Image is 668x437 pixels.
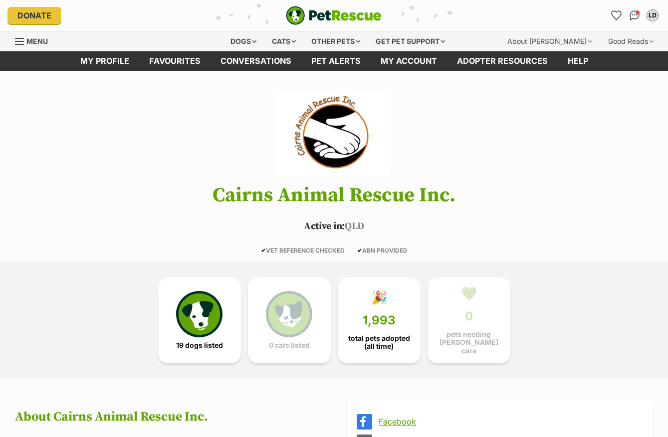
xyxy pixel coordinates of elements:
img: chat-41dd97257d64d25036548639549fe6c8038ab92f7586957e7f3b1b290dea8141.svg [630,10,640,20]
span: ABN PROVIDED [357,247,408,254]
div: Other pets [304,31,367,51]
a: Help [558,51,598,71]
a: Favourites [609,7,625,23]
div: Get pet support [369,31,452,51]
a: Pet alerts [301,51,371,71]
a: 💚 0 pets needing [PERSON_NAME] care [428,278,510,363]
img: logo-e224e6f780fb5917bec1dbf3a21bbac754714ae5b6737aabdf751b685950b380.svg [286,6,382,25]
a: 19 dogs listed [158,278,241,363]
button: My account [645,7,661,23]
div: 🎉 [371,290,387,305]
img: cat-icon-068c71abf8fe30c970a85cd354bc8e23425d12f6e8612795f06af48be43a487a.svg [266,291,312,337]
span: 19 dogs listed [176,341,223,349]
a: My profile [70,51,139,71]
icon: ✔ [357,247,362,254]
span: 1,993 [363,313,396,327]
div: Dogs [223,31,263,51]
a: 0 cats listed [248,278,331,363]
div: Cats [265,31,303,51]
span: 0 cats listed [269,341,310,349]
a: conversations [211,51,301,71]
h2: About Cairns Animal Rescue Inc. [15,410,321,425]
span: VET REFERENCE CHECKED [261,247,345,254]
img: petrescue-icon-eee76f85a60ef55c4a1927667547b313a7c0e82042636edf73dce9c88f694885.svg [176,291,222,337]
a: Facebook [379,417,639,426]
img: Cairns Animal Rescue Inc. [277,91,391,175]
a: 🎉 1,993 total pets adopted (all time) [338,278,421,363]
a: Donate [7,7,61,24]
a: Favourites [139,51,211,71]
span: Active in: [304,220,345,233]
div: About [PERSON_NAME] [500,31,599,51]
div: 💚 [461,286,477,301]
ul: Account quick links [609,7,661,23]
div: Good Reads [601,31,661,51]
span: total pets adopted (all time) [346,334,412,350]
icon: ✔ [261,247,266,254]
span: Menu [26,37,48,45]
div: LD [648,10,658,20]
a: Conversations [627,7,643,23]
span: pets needing [PERSON_NAME] care [436,330,502,354]
a: PetRescue [286,6,382,25]
a: Adopter resources [447,51,558,71]
a: Menu [15,31,55,49]
span: 0 [465,309,473,323]
a: My account [371,51,447,71]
